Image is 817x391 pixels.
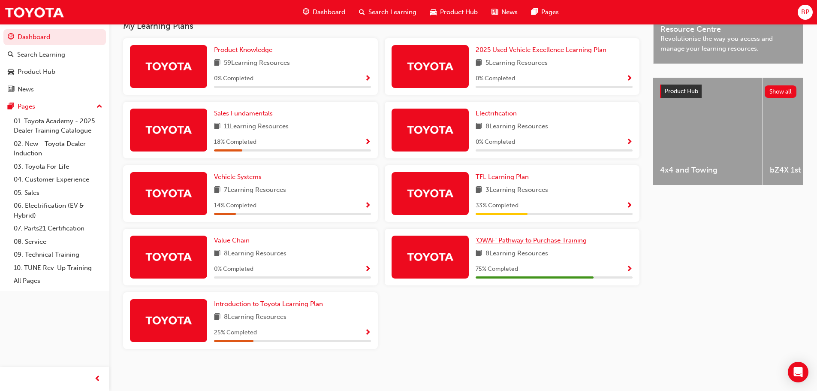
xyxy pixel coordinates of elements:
span: Show Progress [626,202,633,210]
span: Product Knowledge [214,46,272,54]
div: Open Intercom Messenger [788,362,808,382]
a: Value Chain [214,236,253,246]
a: news-iconNews [485,3,525,21]
span: 2025 Used Vehicle Excellence Learning Plan [476,46,606,54]
img: Trak [145,185,192,200]
a: Electrification [476,109,520,118]
span: 'OWAF' Pathway to Purchase Training [476,236,587,244]
span: book-icon [476,58,482,69]
a: guage-iconDashboard [296,3,352,21]
span: 0 % Completed [214,74,253,84]
a: 03. Toyota For Life [10,160,106,173]
img: Trak [407,122,454,137]
button: Show Progress [365,137,371,148]
a: News [3,82,106,97]
span: Show Progress [365,139,371,146]
img: Trak [145,122,192,137]
span: 8 Learning Resources [485,121,548,132]
div: News [18,85,34,94]
span: book-icon [476,185,482,196]
button: DashboardSearch LearningProduct HubNews [3,27,106,99]
button: Show Progress [626,137,633,148]
span: guage-icon [303,7,309,18]
a: Vehicle Systems [214,172,265,182]
span: Show Progress [626,266,633,273]
a: car-iconProduct Hub [423,3,485,21]
span: 59 Learning Resources [224,58,290,69]
span: Introduction to Toyota Learning Plan [214,300,323,308]
a: 4x4 and Towing [653,78,763,185]
span: 8 Learning Resources [485,249,548,259]
span: pages-icon [8,103,14,111]
span: Show Progress [626,139,633,146]
span: Revolutionise the way you access and manage your learning resources. [660,34,796,53]
a: Product Knowledge [214,45,276,55]
span: Electrification [476,109,517,117]
button: Show Progress [365,327,371,338]
a: 02. New - Toyota Dealer Induction [10,137,106,160]
span: Value Chain [214,236,250,244]
div: Product Hub [18,67,55,77]
span: Show Progress [365,266,371,273]
span: Welcome to your new Training Resource Centre [660,15,796,34]
span: car-icon [8,68,14,76]
span: 0 % Completed [476,74,515,84]
span: TFL Learning Plan [476,173,529,181]
a: 2025 Used Vehicle Excellence Learning Plan [476,45,610,55]
img: Trak [145,312,192,327]
div: Pages [18,102,35,112]
span: Show Progress [365,75,371,83]
a: search-iconSearch Learning [352,3,423,21]
a: 04. Customer Experience [10,173,106,186]
a: 08. Service [10,235,106,249]
span: Show Progress [365,202,371,210]
span: Product Hub [665,88,698,95]
span: up-icon [96,101,103,112]
a: 09. Technical Training [10,248,106,261]
a: Sales Fundamentals [214,109,276,118]
a: TFL Learning Plan [476,172,532,182]
span: 11 Learning Resources [224,121,289,132]
span: book-icon [214,121,220,132]
span: Pages [541,7,559,17]
img: Trak [407,58,454,73]
span: search-icon [8,51,14,59]
span: 5 Learning Resources [485,58,548,69]
span: 33 % Completed [476,201,519,211]
a: 'OWAF' Pathway to Purchase Training [476,236,590,246]
a: Search Learning [3,47,106,63]
span: 8 Learning Resources [224,249,286,259]
span: 3 Learning Resources [485,185,548,196]
img: Trak [4,3,64,22]
span: 18 % Completed [214,137,256,147]
button: Show all [765,85,797,98]
button: Show Progress [365,73,371,84]
a: Product HubShow all [660,85,796,98]
button: Show Progress [365,264,371,275]
img: Trak [145,249,192,264]
h3: My Learning Plans [123,21,639,31]
span: Search Learning [368,7,416,17]
button: Show Progress [365,200,371,211]
a: All Pages [10,274,106,288]
a: Introduction to Toyota Learning Plan [214,299,326,309]
span: book-icon [476,121,482,132]
span: Show Progress [365,329,371,337]
span: book-icon [214,58,220,69]
button: Pages [3,99,106,115]
span: 8 Learning Resources [224,312,286,323]
span: 25 % Completed [214,328,257,338]
button: Show Progress [626,264,633,275]
a: 05. Sales [10,186,106,200]
span: 7 Learning Resources [224,185,286,196]
span: Show Progress [626,75,633,83]
img: Trak [145,58,192,73]
span: guage-icon [8,33,14,41]
span: Sales Fundamentals [214,109,273,117]
span: 0 % Completed [214,264,253,274]
a: 06. Electrification (EV & Hybrid) [10,199,106,222]
span: news-icon [8,86,14,94]
div: Search Learning [17,50,65,60]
